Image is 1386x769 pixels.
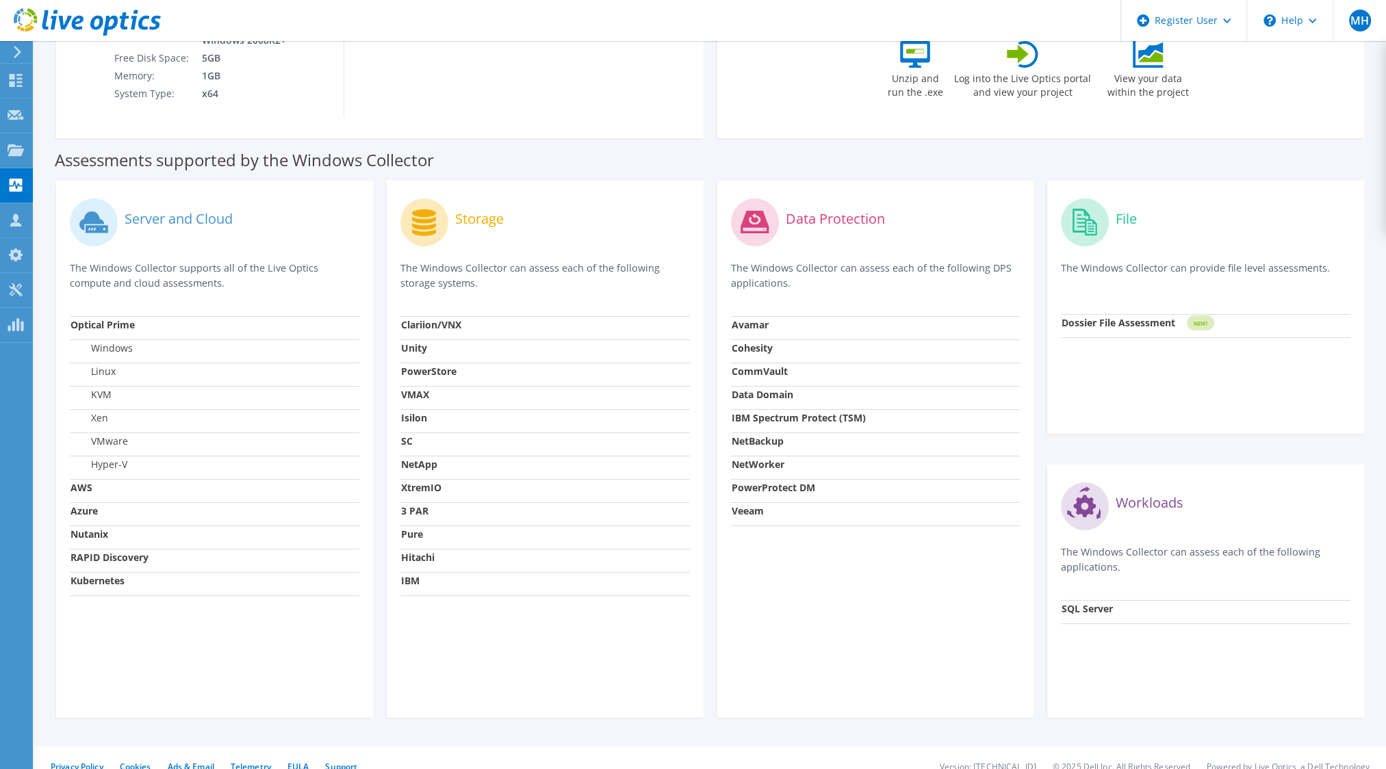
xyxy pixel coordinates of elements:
[192,67,289,85] td: 1GB
[70,527,108,540] strong: Nutanix
[401,481,441,494] strong: XtremIO
[70,365,116,378] label: Linux
[884,68,947,99] label: Unzip and run the .exe
[401,551,435,564] strong: Hitachi
[401,574,420,587] strong: IBM
[55,153,434,167] label: Assessments supported by the Windows Collector
[401,365,457,378] strong: PowerStore
[192,85,289,103] td: x64
[401,318,461,331] strong: Clariion/VNX
[192,49,289,67] td: 5GB
[732,458,784,471] strong: NetWorker
[732,411,866,424] strong: IBM Spectrum Protect (TSM)
[732,388,793,401] strong: Data Domain
[1061,261,1350,289] p: The Windows Collector can provide file level assessments.
[1263,14,1276,27] svg: \n
[732,318,769,331] strong: Avamar
[125,212,233,226] label: Server and Cloud
[732,481,815,494] strong: PowerProtect DM
[953,68,1092,99] label: Log into the Live Optics portal and view your project
[732,365,788,378] strong: CommVault
[114,85,192,103] td: System Type:
[70,261,359,291] p: The Windows Collector supports all of the Live Optics compute and cloud assessments.
[1099,68,1197,99] label: View your data within the project
[70,481,92,494] strong: AWS
[786,212,885,226] label: Data Protection
[70,411,108,425] label: Xen
[70,318,135,331] strong: Optical Prime
[70,574,125,587] strong: Kubernetes
[401,411,427,424] strong: Isilon
[401,388,429,401] strong: VMAX
[401,341,427,354] strong: Unity
[401,458,437,471] strong: NetApp
[1062,316,1175,329] strong: Dossier File Assessment
[455,212,504,226] label: Storage
[1349,10,1371,31] span: MH
[1062,602,1113,615] strong: SQL Server
[114,67,192,85] td: Memory:
[70,434,128,448] label: VMware
[70,388,112,402] label: KVM
[400,261,690,291] p: The Windows Collector can assess each of the following storage systems.
[70,341,133,355] label: Windows
[401,527,423,540] strong: Pure
[1061,545,1350,575] p: The Windows Collector can assess each of the following applications.
[401,434,413,447] strong: SC
[1116,496,1183,510] label: Workloads
[1194,320,1207,327] tspan: NEW!
[70,458,127,471] label: Hyper-V
[732,341,773,354] strong: Cohesity
[114,49,192,67] td: Free Disk Space:
[732,434,784,447] strong: NetBackup
[401,504,428,517] strong: 3 PAR
[70,504,98,517] strong: Azure
[731,261,1021,291] p: The Windows Collector can assess each of the following DPS applications.
[1116,212,1137,226] label: File
[732,504,764,517] strong: Veeam
[70,551,149,564] strong: RAPID Discovery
